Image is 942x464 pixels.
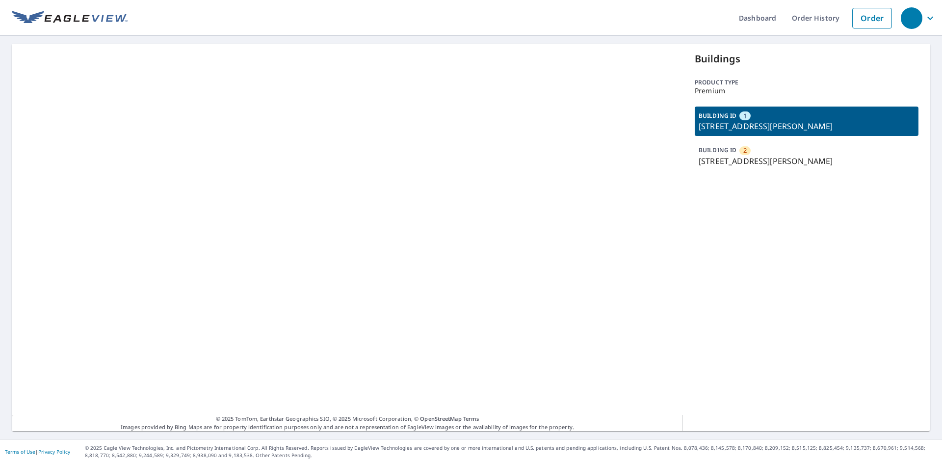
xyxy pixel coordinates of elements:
a: OpenStreetMap [420,415,461,422]
p: Premium [695,87,918,95]
p: [STREET_ADDRESS][PERSON_NAME] [699,155,915,167]
p: Product type [695,78,918,87]
span: 1 [743,111,747,121]
p: Images provided by Bing Maps are for property identification purposes only and are not a represen... [12,415,683,431]
a: Order [852,8,892,28]
a: Terms [463,415,479,422]
p: [STREET_ADDRESS][PERSON_NAME] [699,120,915,132]
p: BUILDING ID [699,146,736,154]
img: EV Logo [12,11,128,26]
p: © 2025 Eagle View Technologies, Inc. and Pictometry International Corp. All Rights Reserved. Repo... [85,444,937,459]
a: Terms of Use [5,448,35,455]
p: Buildings [695,52,918,66]
a: Privacy Policy [38,448,70,455]
span: © 2025 TomTom, Earthstar Geographics SIO, © 2025 Microsoft Corporation, © [216,415,479,423]
p: | [5,449,70,455]
p: BUILDING ID [699,111,736,120]
span: 2 [743,146,747,155]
